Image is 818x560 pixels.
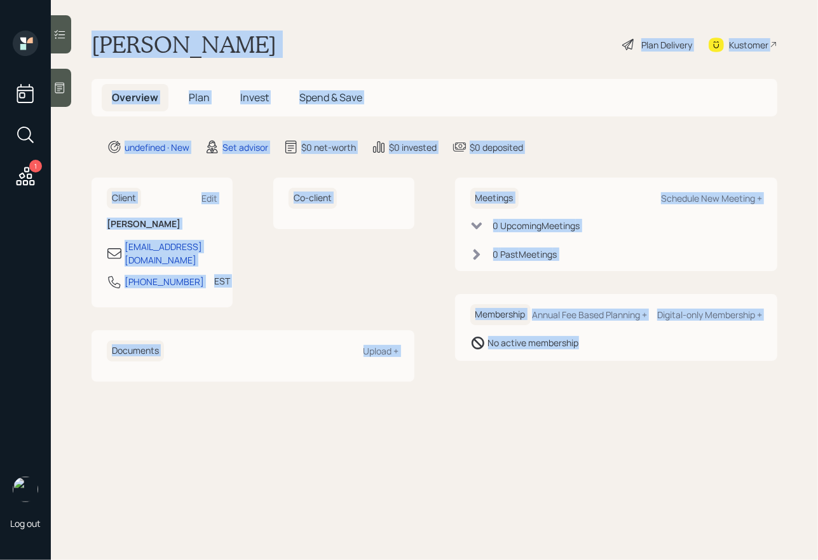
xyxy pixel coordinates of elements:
h6: Client [107,188,141,209]
span: Plan [189,90,210,104]
div: 1 [29,160,42,172]
div: Plan Delivery [641,38,692,52]
div: Digital-only Membership + [657,309,762,321]
div: $0 deposited [470,141,523,154]
div: $0 net-worth [301,141,356,154]
div: 0 Upcoming Meeting s [493,219,580,232]
div: Annual Fee Based Planning + [532,309,647,321]
div: Schedule New Meeting + [661,192,762,204]
div: No active membership [488,336,579,349]
div: Upload + [364,345,399,357]
div: [PHONE_NUMBER] [125,275,204,288]
h6: Co-client [289,188,337,209]
div: 0 Past Meeting s [493,248,557,261]
div: undefined · New [125,141,189,154]
div: Log out [10,517,41,529]
h6: Meetings [470,188,519,209]
div: [EMAIL_ADDRESS][DOMAIN_NAME] [125,240,217,267]
span: Overview [112,90,158,104]
div: $0 invested [389,141,437,154]
h6: Documents [107,340,164,361]
img: hunter_neumayer.jpg [13,477,38,502]
div: Edit [201,192,217,204]
h1: [PERSON_NAME] [92,31,276,59]
h6: [PERSON_NAME] [107,219,217,230]
div: Set advisor [222,141,268,154]
span: Invest [240,90,269,104]
div: Kustomer [729,38,768,52]
h6: Membership [470,304,531,325]
span: Spend & Save [299,90,362,104]
div: EST [214,274,230,288]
